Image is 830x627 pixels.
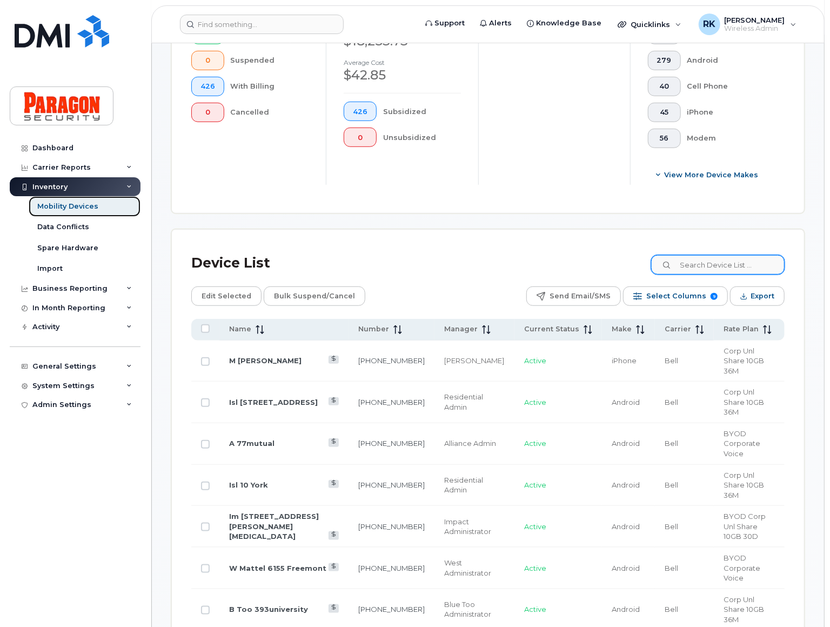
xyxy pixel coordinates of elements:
span: Bulk Suspend/Cancel [274,288,355,304]
div: Cancelled [231,103,309,122]
span: Corp Unl Share 10GB 36M [724,471,764,499]
span: Bell [665,605,678,613]
span: Export [751,288,774,304]
span: Support [434,18,465,29]
span: BYOD Corporate Voice [724,553,760,582]
span: 426 [200,82,215,91]
span: RK [703,18,715,31]
span: iPhone [612,356,637,365]
div: Device List [191,249,270,277]
span: Corp Unl Share 10GB 36M [724,388,764,416]
span: 56 [657,134,672,143]
div: Android [687,51,768,70]
div: iPhone [687,103,768,122]
span: BYOD Corp Unl Share 10GB 30D [724,512,766,541]
a: [PHONE_NUMBER] [358,564,425,572]
span: Alerts [489,18,512,29]
a: View Last Bill [329,604,339,612]
a: A 77mutual [229,439,275,448]
a: Knowledge Base [519,12,609,34]
span: Current Status [524,324,579,334]
button: Edit Selected [191,286,262,306]
span: Bell [665,356,678,365]
div: Cell Phone [687,77,768,96]
div: Blue Too Administrator [444,599,505,619]
div: [PERSON_NAME] [444,356,505,366]
h4: Average cost [344,59,460,66]
button: 56 [648,129,681,148]
span: Active [524,398,546,406]
button: Export [730,286,785,306]
div: Modem [687,129,768,148]
a: View Last Bill [329,531,339,539]
button: Select Columns 9 [623,286,728,306]
span: Android [612,439,640,448]
a: B Too 393university [229,605,308,613]
span: Active [524,564,546,572]
span: Android [612,605,640,613]
span: Bell [665,564,678,572]
div: Unsubsidized [383,128,461,147]
span: 426 [353,108,367,116]
button: 0 [191,103,224,122]
a: View Last Bill [329,480,339,488]
a: Im [STREET_ADDRESS][PERSON_NAME][MEDICAL_DATA] [229,512,319,541]
span: Android [612,522,640,531]
span: 0 [200,108,215,117]
a: [PHONE_NUMBER] [358,398,425,406]
span: [PERSON_NAME] [725,16,785,24]
a: [PHONE_NUMBER] [358,522,425,531]
a: W Mattel 6155 Freemont [229,564,326,572]
a: [PHONE_NUMBER] [358,481,425,489]
span: Android [612,481,640,489]
input: Find something... [180,15,344,34]
a: M [PERSON_NAME] [229,356,302,365]
a: View Last Bill [329,563,339,571]
a: Isl [STREET_ADDRESS] [229,398,318,406]
div: Impact Administrator [444,517,505,537]
a: Alerts [472,12,519,34]
span: 9 [711,293,718,300]
a: [PHONE_NUMBER] [358,605,425,613]
button: 426 [191,77,224,96]
a: [PHONE_NUMBER] [358,439,425,448]
span: 40 [657,82,672,91]
button: Bulk Suspend/Cancel [264,286,365,306]
div: With Billing [231,77,309,96]
span: Bell [665,481,678,489]
button: 0 [344,128,377,147]
a: Isl 10 York [229,481,268,489]
button: 0 [191,51,224,70]
button: 279 [648,51,681,70]
span: Quicklinks [631,20,670,29]
a: View Last Bill [329,438,339,446]
div: Residential Admin [444,392,505,412]
span: Carrier [665,324,691,334]
button: 426 [344,102,377,121]
span: 0 [200,56,215,65]
span: Corp Unl Share 10GB 36M [724,346,764,375]
span: Manager [444,324,478,334]
button: View More Device Makes [648,165,767,185]
div: Quicklinks [610,14,689,35]
div: $42.85 [344,66,460,84]
span: Wireless Admin [725,24,785,33]
div: Alliance Admin [444,438,505,449]
span: 0 [353,134,367,142]
span: Name [229,324,251,334]
span: BYOD Corporate Voice [724,429,760,458]
span: Bell [665,439,678,448]
div: Residential Admin [444,475,505,495]
div: Subsidized [383,102,461,121]
button: Send Email/SMS [526,286,621,306]
div: Robert Khatchadourian [691,14,804,35]
span: Make [612,324,632,334]
a: View Last Bill [329,356,339,364]
span: Bell [665,522,678,531]
span: 279 [657,56,672,65]
button: 40 [648,77,681,96]
a: Support [418,12,472,34]
span: Active [524,481,546,489]
span: Edit Selected [202,288,251,304]
span: Active [524,605,546,613]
